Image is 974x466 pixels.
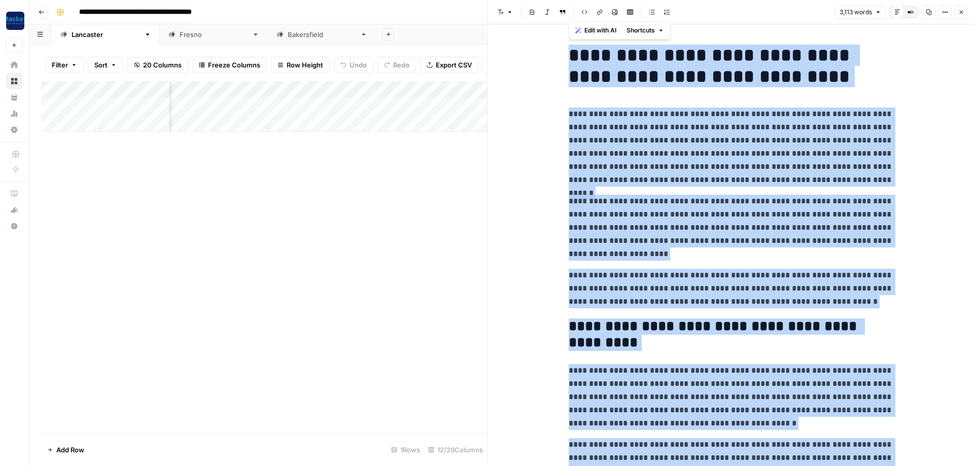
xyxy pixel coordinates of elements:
button: Freeze Columns [192,57,267,73]
a: [GEOGRAPHIC_DATA] [160,24,268,45]
div: 1 Rows [387,442,424,458]
button: Add Row [41,442,90,458]
button: Workspace: Rocket Pilots [6,8,22,33]
a: AirOps Academy [6,186,22,202]
span: Edit with AI [584,26,616,35]
button: What's new? [6,202,22,218]
span: 3,113 words [840,8,872,17]
a: Usage [6,105,22,122]
div: [GEOGRAPHIC_DATA] [72,29,140,40]
div: [GEOGRAPHIC_DATA] [288,29,356,40]
div: What's new? [7,202,22,218]
a: Browse [6,73,22,89]
a: [GEOGRAPHIC_DATA] [268,24,376,45]
button: Undo [334,57,373,73]
a: Home [6,57,22,73]
button: Export CSV [420,57,478,73]
button: Filter [45,57,84,73]
span: Sort [94,60,108,70]
span: Redo [393,60,409,70]
span: Freeze Columns [208,60,260,70]
span: Export CSV [436,60,472,70]
button: Row Height [271,57,330,73]
span: Row Height [287,60,323,70]
button: Redo [377,57,416,73]
a: [GEOGRAPHIC_DATA] [52,24,160,45]
span: Add Row [56,445,84,455]
button: Sort [88,57,123,73]
button: Shortcuts [622,24,668,37]
a: Your Data [6,89,22,105]
button: Edit with AI [571,24,620,37]
span: Filter [52,60,68,70]
button: 3,113 words [835,6,886,19]
button: 20 Columns [127,57,188,73]
button: Help + Support [6,218,22,234]
span: Undo [350,60,367,70]
a: Settings [6,122,22,138]
div: [GEOGRAPHIC_DATA] [180,29,248,40]
div: 12/20 Columns [424,442,487,458]
span: 20 Columns [143,60,182,70]
img: Rocket Pilots Logo [6,12,24,30]
span: Shortcuts [627,26,655,35]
